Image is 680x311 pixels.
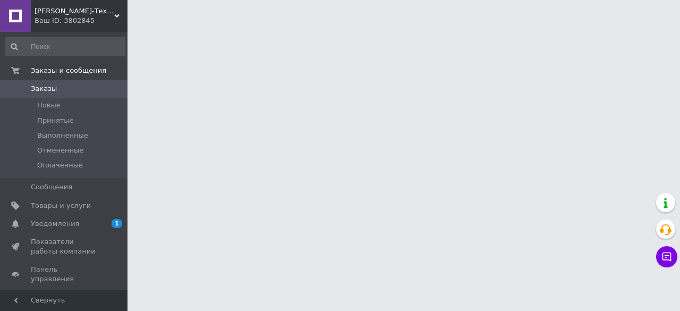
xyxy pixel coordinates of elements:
span: 1 [112,219,122,228]
button: Чат с покупателем [656,246,677,267]
span: Товары и услуги [31,201,91,211]
div: Ваш ID: 3802845 [35,16,127,26]
span: Заказы [31,84,57,94]
span: Фокс-Тех - изделия из металла [35,6,114,16]
span: Панель управления [31,265,98,284]
span: Отмененные [37,146,83,155]
span: Уведомления [31,219,79,229]
input: Поиск [5,37,125,56]
span: Новые [37,100,61,110]
span: Заказы и сообщения [31,66,106,75]
span: Сообщения [31,182,72,192]
span: Выполненные [37,131,88,140]
span: Показатели работы компании [31,237,98,256]
span: Принятые [37,116,74,125]
span: Оплаченные [37,161,83,170]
